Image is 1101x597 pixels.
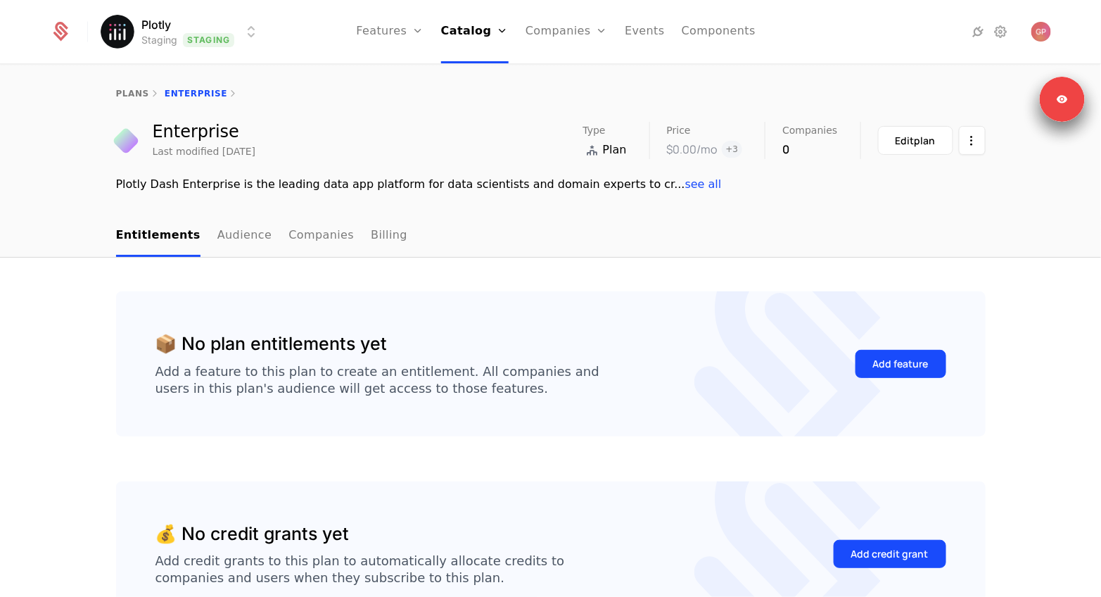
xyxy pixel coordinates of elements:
span: + 3 [722,141,743,158]
a: Integrations [969,23,986,40]
div: Edit plan [896,134,936,148]
button: Open user button [1031,22,1051,42]
div: Add credit grant [851,547,929,561]
button: Add feature [855,350,946,378]
div: Last modified [DATE] [153,144,256,158]
div: 💰 No credit grants yet [155,521,350,548]
span: Plotly [141,16,171,33]
div: Staging [141,33,177,47]
a: plans [116,89,149,99]
span: Companies [782,125,837,135]
a: Entitlements [116,215,201,257]
div: Add a feature to this plan to create an entitlement. All companies and users in this plan's audie... [155,363,599,397]
button: Select environment [105,16,260,47]
button: Select action [959,126,986,155]
ul: Choose Sub Page [116,215,408,257]
span: see all [685,177,722,191]
a: Audience [217,215,272,257]
span: Type [583,125,606,135]
img: Plotly [101,15,134,49]
nav: Main [116,215,986,257]
span: Staging [183,33,234,47]
div: $0.00 /mo [667,141,718,158]
span: Price [667,125,691,135]
button: Add credit grant [834,540,946,568]
img: Gregory Paciga [1031,22,1051,42]
a: Companies [288,215,354,257]
div: Add feature [873,357,929,371]
button: Editplan [878,126,953,155]
div: Plotly Dash Enterprise is the leading data app platform for data scientists and domain experts to... [116,176,986,193]
div: Add credit grants to this plan to automatically allocate credits to companies and users when they... [155,553,565,586]
div: 📦 No plan entitlements yet [155,331,388,358]
span: Plan [603,142,627,158]
a: Settings [992,23,1009,40]
a: Billing [371,215,407,257]
div: 0 [782,141,837,158]
div: Enterprise [153,123,256,140]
